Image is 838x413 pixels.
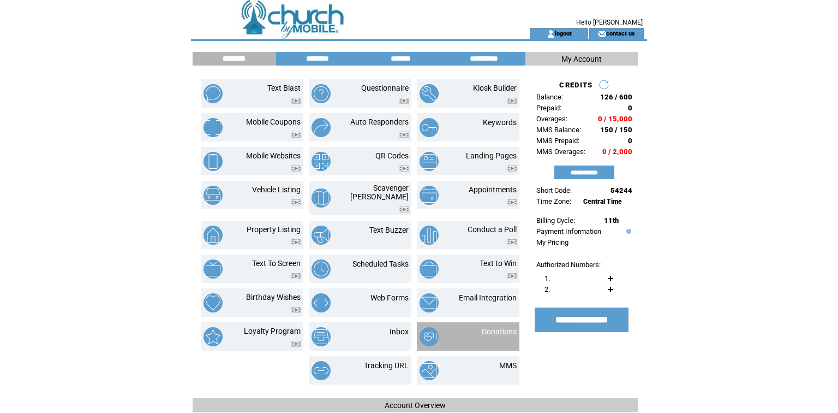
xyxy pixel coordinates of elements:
[459,293,517,302] a: Email Integration
[352,259,409,268] a: Scheduled Tasks
[247,225,301,234] a: Property Listing
[483,118,517,127] a: Keywords
[604,216,619,225] span: 11th
[252,185,301,194] a: Vehicle Listing
[544,285,550,293] span: 2.
[312,188,331,208] img: scavenger-hunt.png
[536,227,601,235] a: Payment Information
[312,152,331,171] img: qr-codes.png
[203,259,223,279] img: text-to-screen.png
[536,147,585,156] span: MMS Overages:
[246,151,301,160] a: Mobile Websites
[547,29,555,38] img: account_icon.gif
[203,226,223,245] img: property-listing.png
[624,229,631,234] img: help.gif
[252,259,301,268] a: Text To Screen
[536,261,601,269] span: Authorized Numbers:
[507,166,517,172] img: video.png
[291,199,301,205] img: video.png
[507,199,517,205] img: video.png
[267,84,301,92] a: Text Blast
[420,293,439,312] img: email-integration.png
[536,126,581,134] span: MMS Balance:
[536,93,563,101] span: Balance:
[203,327,223,346] img: loyalty-program.png
[291,132,301,138] img: video.png
[291,341,301,347] img: video.png
[420,186,439,205] img: appointments.png
[583,198,622,205] span: Central Time
[370,293,409,302] a: Web Forms
[399,206,409,213] img: video.png
[203,84,223,103] img: text-blast.png
[536,197,571,205] span: Time Zone:
[628,137,632,145] span: 0
[420,226,439,245] img: conduct-a-poll.png
[420,84,439,103] img: kiosk-builder.png
[555,29,572,37] a: logout
[468,225,517,234] a: Conduct a Poll
[600,126,632,134] span: 150 / 150
[390,327,409,336] a: Inbox
[291,239,301,245] img: video.png
[420,259,439,279] img: text-to-win.png
[536,216,575,225] span: Billing Cycle:
[420,118,439,137] img: keywords.png
[602,147,632,156] span: 0 / 2,000
[244,327,301,335] a: Loyalty Program
[312,327,331,346] img: inbox.png
[203,186,223,205] img: vehicle-listing.png
[536,186,572,194] span: Short Code:
[312,293,331,312] img: web-forms.png
[482,327,517,336] a: Donations
[561,55,602,63] span: My Account
[350,117,409,126] a: Auto Responders
[312,84,331,103] img: questionnaire.png
[375,151,409,160] a: QR Codes
[312,361,331,380] img: tracking-url.png
[291,98,301,104] img: video.png
[544,274,550,282] span: 1.
[350,184,409,201] a: Scavenger [PERSON_NAME]
[600,93,632,101] span: 126 / 600
[203,293,223,312] img: birthday-wishes.png
[507,273,517,279] img: video.png
[536,238,568,246] a: My Pricing
[420,327,439,346] img: donations.png
[628,104,632,112] span: 0
[598,115,632,123] span: 0 / 15,000
[598,29,606,38] img: contact_us_icon.gif
[361,84,409,92] a: Questionnaire
[559,81,592,89] span: CREDITS
[399,166,409,172] img: video.png
[536,104,561,112] span: Prepaid:
[499,361,517,370] a: MMS
[246,117,301,126] a: Mobile Coupons
[399,98,409,104] img: video.png
[369,226,409,234] a: Text Buzzer
[469,185,517,194] a: Appointments
[610,186,632,194] span: 54244
[291,166,301,172] img: video.png
[507,98,517,104] img: video.png
[203,152,223,171] img: mobile-websites.png
[291,307,301,313] img: video.png
[312,226,331,245] img: text-buzzer.png
[291,273,301,279] img: video.png
[312,259,331,279] img: scheduled-tasks.png
[385,401,446,410] span: Account Overview
[466,151,517,160] a: Landing Pages
[606,29,635,37] a: contact us
[364,361,409,370] a: Tracking URL
[507,239,517,245] img: video.png
[473,84,517,92] a: Kiosk Builder
[312,118,331,137] img: auto-responders.png
[420,361,439,380] img: mms.png
[203,118,223,137] img: mobile-coupons.png
[399,132,409,138] img: video.png
[576,19,643,26] span: Hello [PERSON_NAME]
[480,259,517,268] a: Text to Win
[420,152,439,171] img: landing-pages.png
[536,137,579,145] span: MMS Prepaid:
[246,293,301,302] a: Birthday Wishes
